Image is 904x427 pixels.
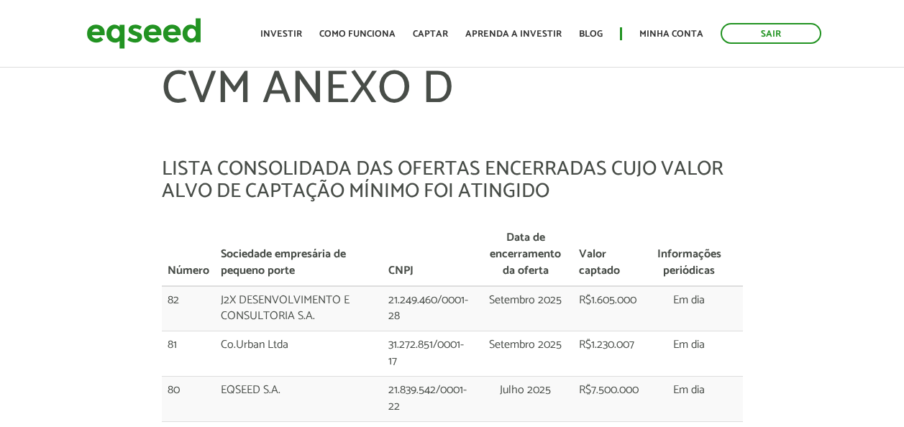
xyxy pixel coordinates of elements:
[383,286,478,331] td: 21.249.460/0001-28
[573,224,647,286] th: Valor captado
[647,286,731,331] td: Em dia
[573,286,647,331] td: R$1.605.000
[489,335,562,354] span: Setembro 2025
[260,29,302,39] a: Investir
[215,376,383,421] td: EQSEED S.A.
[647,376,731,421] td: Em dia
[579,29,603,39] a: Blog
[215,331,383,377] td: Co.Urban Ltda
[465,29,562,39] a: Aprenda a investir
[413,29,448,39] a: Captar
[215,224,383,286] th: Sociedade empresária de pequeno porte
[162,158,743,203] h5: LISTA CONSOLIDADA DAS OFERTAS ENCERRADAS CUJO VALOR ALVO DE CAPTAÇÃO MÍNIMO FOI ATINGIDO
[500,380,551,400] span: Julho 2025
[639,29,703,39] a: Minha conta
[647,224,731,286] th: Informações periódicas
[383,376,478,421] td: 21.839.542/0001-22
[86,14,201,52] img: EqSeed
[573,331,647,377] td: R$1.230.007
[162,331,215,377] td: 81
[383,331,478,377] td: 31.272.851/0001-17
[162,376,215,421] td: 80
[215,286,383,331] td: J2X DESENVOLVIMENTO E CONSULTORIA S.A.
[162,224,215,286] th: Número
[647,331,731,377] td: Em dia
[573,376,647,421] td: R$7.500.000
[162,65,743,158] h1: CVM ANEXO D
[489,290,562,310] span: Setembro 2025
[383,224,478,286] th: CNPJ
[162,286,215,331] td: 82
[721,23,821,44] a: Sair
[319,29,396,39] a: Como funciona
[478,224,573,286] th: Data de encerramento da oferta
